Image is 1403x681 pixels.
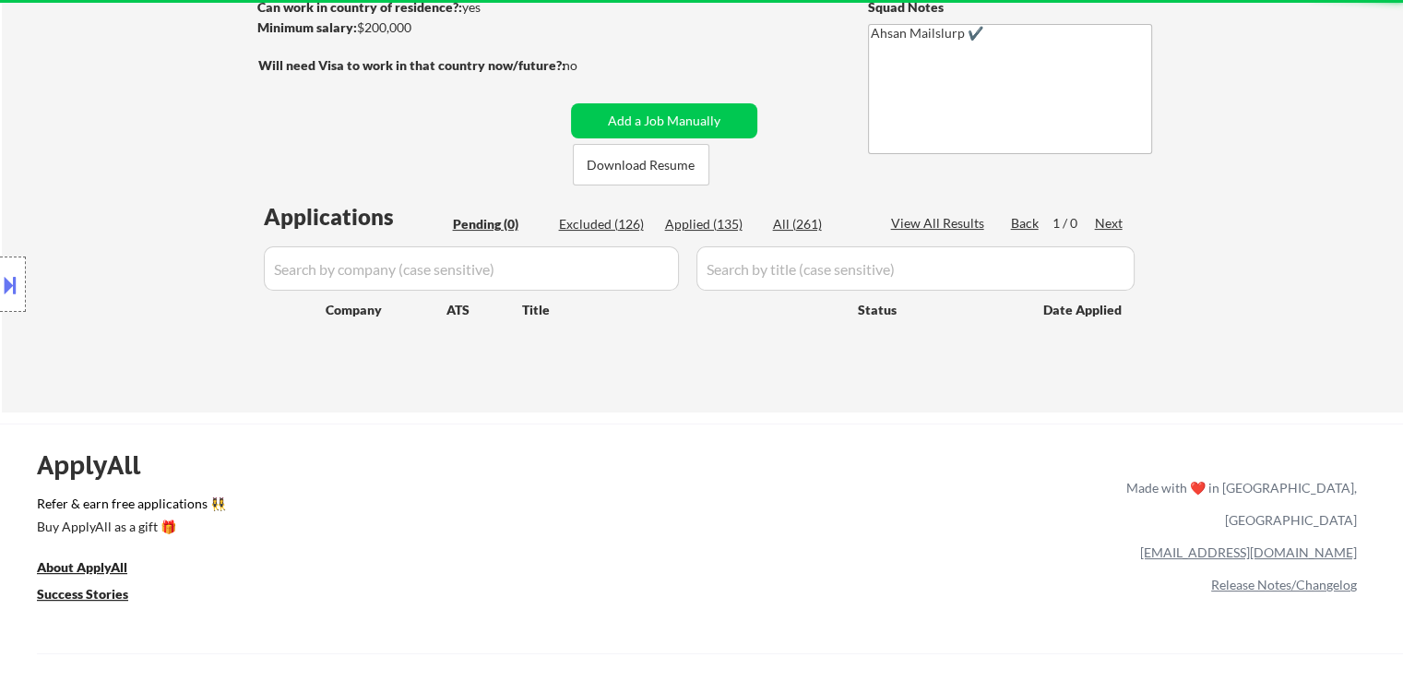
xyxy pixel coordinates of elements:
[891,214,990,233] div: View All Results
[773,215,865,233] div: All (261)
[573,144,709,185] button: Download Resume
[37,559,127,575] u: About ApplyAll
[446,301,522,319] div: ATS
[1052,214,1095,233] div: 1 / 0
[264,246,679,291] input: Search by company (case sensitive)
[696,246,1135,291] input: Search by title (case sensitive)
[37,517,221,540] a: Buy ApplyAll as a gift 🎁
[453,215,545,233] div: Pending (0)
[1211,577,1357,592] a: Release Notes/Changelog
[37,449,161,481] div: ApplyAll
[37,520,221,533] div: Buy ApplyAll as a gift 🎁
[37,586,128,602] u: Success Stories
[1119,472,1357,536] div: Made with ❤️ in [GEOGRAPHIC_DATA], [GEOGRAPHIC_DATA]
[258,57,565,73] strong: Will need Visa to work in that country now/future?:
[559,215,651,233] div: Excluded (126)
[1043,301,1124,319] div: Date Applied
[37,557,153,580] a: About ApplyAll
[858,293,1017,326] div: Status
[1140,544,1357,560] a: [EMAIL_ADDRESS][DOMAIN_NAME]
[563,56,615,75] div: no
[37,584,153,607] a: Success Stories
[1095,214,1124,233] div: Next
[1011,214,1040,233] div: Back
[264,206,446,228] div: Applications
[37,497,741,517] a: Refer & earn free applications 👯‍♀️
[257,18,565,37] div: $200,000
[257,19,357,35] strong: Minimum salary:
[571,103,757,138] button: Add a Job Manually
[326,301,446,319] div: Company
[665,215,757,233] div: Applied (135)
[522,301,840,319] div: Title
